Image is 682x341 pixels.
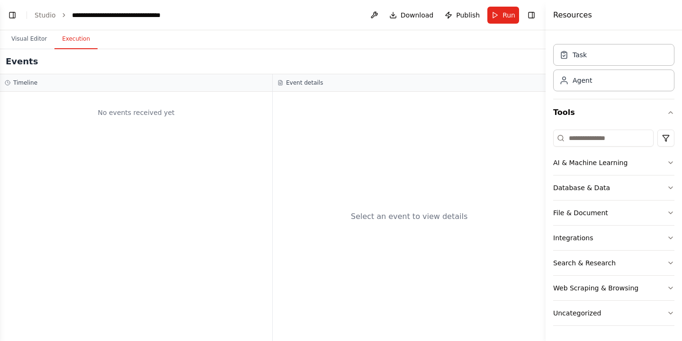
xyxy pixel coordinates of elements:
[553,183,610,192] div: Database & Data
[553,276,674,300] button: Web Scraping & Browsing
[553,251,674,275] button: Search & Research
[525,9,538,22] button: Hide right sidebar
[5,96,268,129] div: No events received yet
[6,9,19,22] button: Show left sidebar
[553,126,674,333] div: Tools
[503,10,515,20] span: Run
[4,29,54,49] button: Visual Editor
[553,308,601,318] div: Uncategorized
[553,233,593,243] div: Integrations
[351,211,468,222] div: Select an event to view details
[553,258,616,268] div: Search & Research
[401,10,434,20] span: Download
[441,7,484,24] button: Publish
[286,79,323,87] h3: Event details
[456,10,480,20] span: Publish
[553,301,674,325] button: Uncategorized
[553,9,592,21] h4: Resources
[553,283,638,293] div: Web Scraping & Browsing
[553,201,674,225] button: File & Document
[386,7,438,24] button: Download
[553,158,628,167] div: AI & Machine Learning
[35,11,56,19] a: Studio
[13,79,37,87] h3: Timeline
[553,40,674,99] div: Crew
[573,50,587,60] div: Task
[553,208,608,218] div: File & Document
[553,99,674,126] button: Tools
[553,175,674,200] button: Database & Data
[553,226,674,250] button: Integrations
[553,150,674,175] button: AI & Machine Learning
[573,76,592,85] div: Agent
[6,55,38,68] h2: Events
[487,7,519,24] button: Run
[35,10,179,20] nav: breadcrumb
[54,29,98,49] button: Execution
